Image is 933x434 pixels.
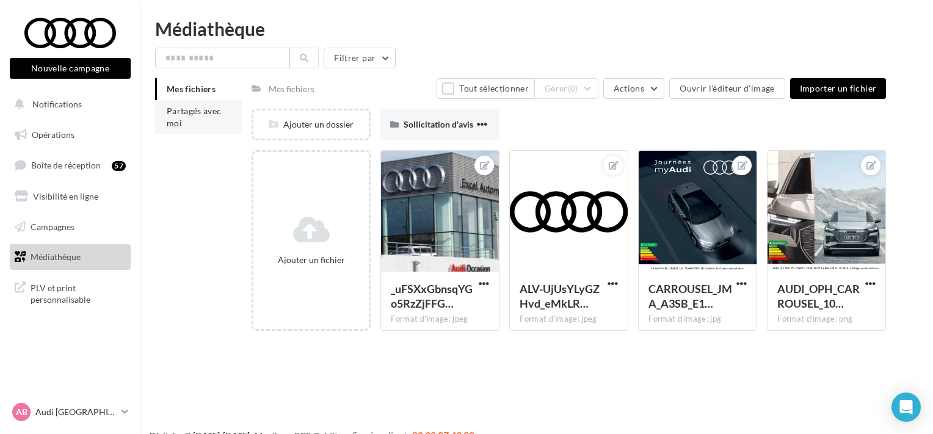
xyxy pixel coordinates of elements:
[391,282,473,310] span: _uFSXxGbnsqYGo5RzZjFFGCAn949ll0DrC6iOc9cuCmBHjBIqw7w6EZWkUXJSlqXLAboZiKkKL88Qi6Y1w=s0
[155,20,918,38] div: Médiathèque
[7,214,133,240] a: Campagnes
[568,84,578,93] span: (0)
[669,78,785,99] button: Ouvrir l'éditeur d'image
[7,244,133,270] a: Médiathèque
[891,392,921,422] div: Open Intercom Messenger
[648,314,747,325] div: Format d'image: jpg
[7,92,128,117] button: Notifications
[790,78,887,99] button: Importer un fichier
[32,99,82,109] span: Notifications
[167,106,222,128] span: Partagés avec moi
[520,314,618,325] div: Format d'image: jpeg
[404,119,473,129] span: Sollicitation d'avis
[777,314,876,325] div: Format d'image: png
[31,221,74,231] span: Campagnes
[648,282,732,310] span: CARROUSEL_JMA_A3SB_E1-LOM1
[16,406,27,418] span: AB
[32,129,74,140] span: Opérations
[112,161,126,171] div: 57
[31,251,81,262] span: Médiathèque
[10,58,131,79] button: Nouvelle campagne
[603,78,664,99] button: Actions
[253,118,369,131] div: Ajouter un dossier
[520,282,600,310] span: ALV-UjUsYLyGZHvd_eMkLRwt_CXJf3S7WZS-jyoYt0eHmlgGWvSMUdR9
[269,83,314,95] div: Mes fichiers
[7,184,133,209] a: Visibilité en ligne
[31,280,126,306] span: PLV et print personnalisable
[324,48,396,68] button: Filtrer par
[35,406,117,418] p: Audi [GEOGRAPHIC_DATA]
[614,83,644,93] span: Actions
[7,275,133,311] a: PLV et print personnalisable
[391,314,489,325] div: Format d'image: jpeg
[258,254,364,266] div: Ajouter un fichier
[167,84,216,94] span: Mes fichiers
[7,152,133,178] a: Boîte de réception57
[10,400,131,424] a: AB Audi [GEOGRAPHIC_DATA]
[437,78,534,99] button: Tout sélectionner
[777,282,860,310] span: AUDI_OPH_CARROUSEL_1080x1080_PARE_BRISE_MARCHEOUVELO
[534,78,598,99] button: Gérer(0)
[800,83,877,93] span: Importer un fichier
[7,122,133,148] a: Opérations
[33,191,98,201] span: Visibilité en ligne
[31,160,101,170] span: Boîte de réception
